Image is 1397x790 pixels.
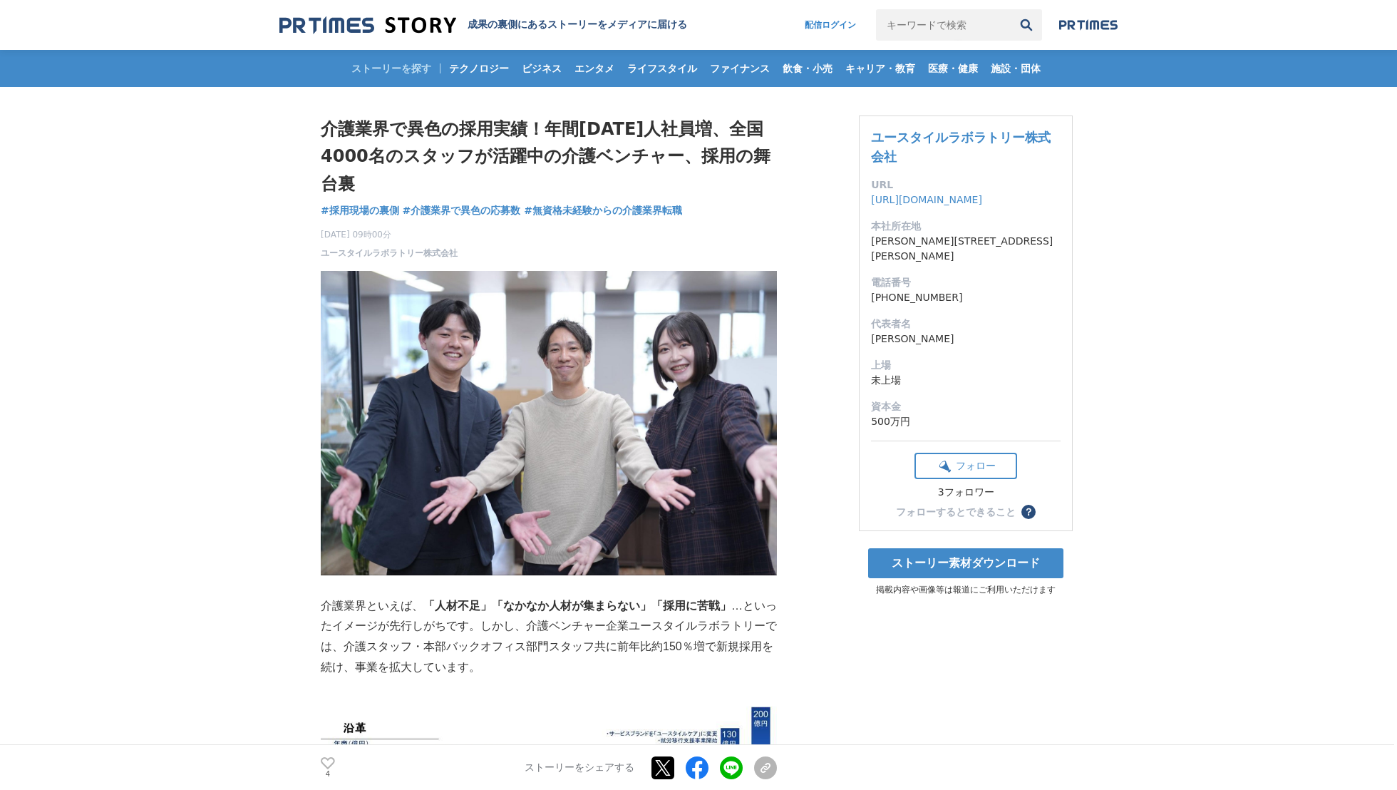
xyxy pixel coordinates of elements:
a: ライフスタイル [622,50,703,87]
dd: [PERSON_NAME][STREET_ADDRESS][PERSON_NAME] [871,234,1061,264]
a: テクノロジー [443,50,515,87]
a: 成果の裏側にあるストーリーをメディアに届ける 成果の裏側にあるストーリーをメディアに届ける [279,16,687,35]
h1: 介護業界で異色の採用実績！年間[DATE]人社員増、全国4000名のスタッフが活躍中の介護ベンチャー、採用の舞台裏 [321,116,777,197]
a: ユースタイルラボラトリー株式会社 [871,130,1051,164]
a: 施設・団体 [985,50,1046,87]
span: #介護業界で異色の応募数 [403,204,521,217]
span: [DATE] 09時00分 [321,228,458,241]
dt: 上場 [871,358,1061,373]
span: ファイナンス [704,62,775,75]
span: エンタメ [569,62,620,75]
div: フォローするとできること [896,507,1016,517]
a: 配信ログイン [790,9,870,41]
a: ユースタイルラボラトリー株式会社 [321,247,458,260]
img: prtimes [1059,19,1118,31]
dt: URL [871,178,1061,193]
dd: [PERSON_NAME] [871,332,1061,347]
span: 医療・健康 [922,62,984,75]
a: 医療・健康 [922,50,984,87]
dd: 未上場 [871,373,1061,388]
p: ストーリーをシェアする [525,761,634,774]
dt: 電話番号 [871,275,1061,290]
button: 検索 [1011,9,1042,41]
a: ストーリー素材ダウンロード [868,548,1063,578]
p: 掲載内容や画像等は報道にご利用いただけます [859,584,1073,596]
span: キャリア・教育 [840,62,921,75]
strong: 「人材不足」「なかなか人材が集まらない」「採用に苦戦」 [423,600,731,612]
img: thumbnail_f5eff600-d4b2-11ef-85c8-15cf76782014.jpg [321,271,777,575]
h2: 成果の裏側にあるストーリーをメディアに届ける [468,19,687,31]
a: 飲食・小売 [777,50,838,87]
a: ファイナンス [704,50,775,87]
span: #採用現場の裏側 [321,204,399,217]
span: 施設・団体 [985,62,1046,75]
button: ？ [1021,505,1036,519]
a: [URL][DOMAIN_NAME] [871,194,982,205]
a: #無資格未経験からの介護業界転職 [524,203,682,218]
dd: 500万円 [871,414,1061,429]
span: ？ [1024,507,1033,517]
p: 4 [321,771,335,778]
button: フォロー [914,453,1017,479]
dt: 本社所在地 [871,219,1061,234]
a: エンタメ [569,50,620,87]
span: ビジネス [516,62,567,75]
a: ビジネス [516,50,567,87]
img: 成果の裏側にあるストーリーをメディアに届ける [279,16,456,35]
a: キャリア・教育 [840,50,921,87]
dd: [PHONE_NUMBER] [871,290,1061,305]
dt: 資本金 [871,399,1061,414]
a: #採用現場の裏側 [321,203,399,218]
dt: 代表者名 [871,317,1061,332]
p: 介護業界といえば、 …といったイメージが先行しがちです。しかし、介護ベンチャー企業ユースタイルラボラトリーでは、介護スタッフ・本部バックオフィス部門スタッフ共に前年比約150％増で新規採用を続け... [321,596,777,678]
span: 飲食・小売 [777,62,838,75]
div: 3フォロワー [914,486,1017,499]
a: #介護業界で異色の応募数 [403,203,521,218]
span: ライフスタイル [622,62,703,75]
input: キーワードで検索 [876,9,1011,41]
span: #無資格未経験からの介護業界転職 [524,204,682,217]
span: テクノロジー [443,62,515,75]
